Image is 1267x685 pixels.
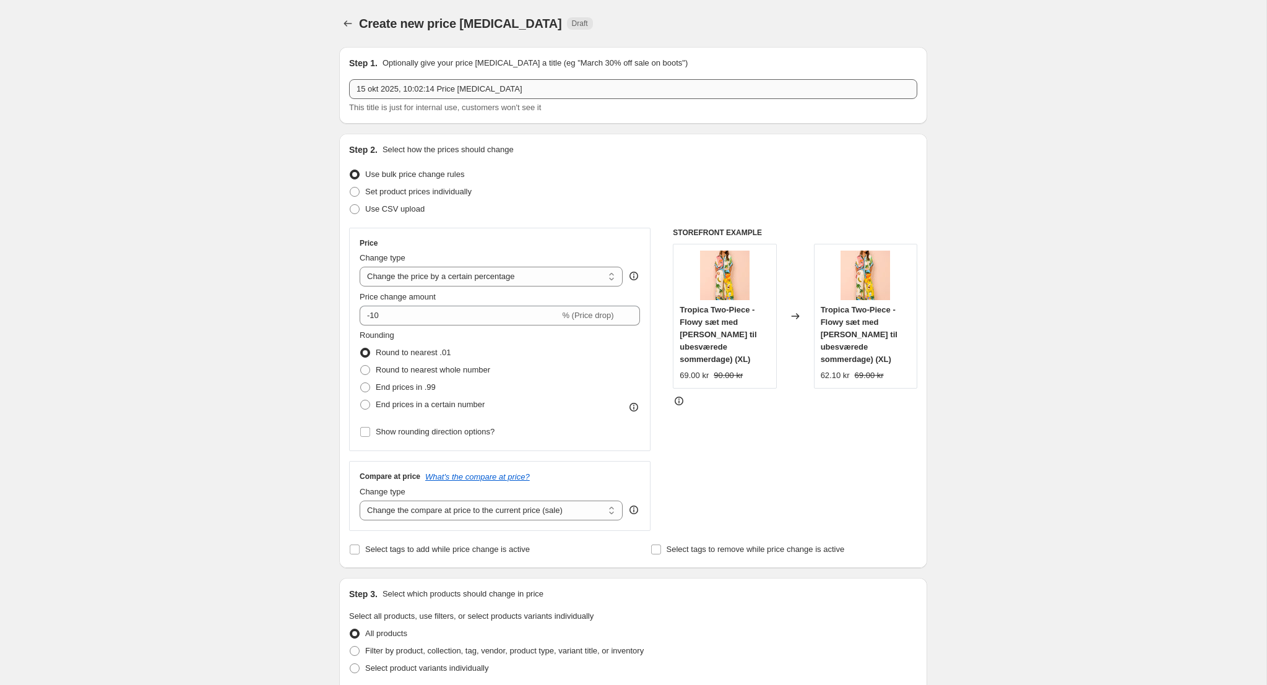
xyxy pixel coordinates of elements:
[365,545,530,554] span: Select tags to add while price change is active
[714,369,743,382] strike: 90.00 kr
[349,144,378,156] h2: Step 2.
[821,369,850,382] div: 62.10 kr
[562,311,613,320] span: % (Price drop)
[383,588,543,600] p: Select which products should change in price
[365,646,644,655] span: Filter by product, collection, tag, vendor, product type, variant title, or inventory
[360,292,436,301] span: Price change amount
[365,187,472,196] span: Set product prices individually
[360,472,420,481] h3: Compare at price
[376,382,436,392] span: End prices in .99
[572,19,588,28] span: Draft
[360,238,378,248] h3: Price
[376,365,490,374] span: Round to nearest whole number
[365,170,464,179] span: Use bulk price change rules
[628,504,640,516] div: help
[383,57,688,69] p: Optionally give your price [MEDICAL_DATA] a title (eg "March 30% off sale on boots")
[365,663,488,673] span: Select product variants individually
[349,57,378,69] h2: Step 1.
[349,611,594,621] span: Select all products, use filters, or select products variants individually
[425,472,530,481] button: What's the compare at price?
[365,629,407,638] span: All products
[376,427,495,436] span: Show rounding direction options?
[673,228,917,238] h6: STOREFRONT EXAMPLE
[841,251,890,300] img: O1CN019nzbIg1ZzsTdkZURK__2211169913266-0-cib_1_80x.jpg
[680,305,756,364] span: Tropica Two-Piece - Flowy sæt med [PERSON_NAME] til ubesværede sommerdage) (XL)
[349,79,917,99] input: 30% off holiday sale
[360,330,394,340] span: Rounding
[349,103,541,112] span: This title is just for internal use, customers won't see it
[360,487,405,496] span: Change type
[349,588,378,600] h2: Step 3.
[376,348,451,357] span: Round to nearest .01
[376,400,485,409] span: End prices in a certain number
[360,253,405,262] span: Change type
[855,369,884,382] strike: 69.00 kr
[339,15,357,32] button: Price change jobs
[700,251,750,300] img: O1CN019nzbIg1ZzsTdkZURK__2211169913266-0-cib_1_80x.jpg
[821,305,897,364] span: Tropica Two-Piece - Flowy sæt med [PERSON_NAME] til ubesværede sommerdage) (XL)
[359,17,562,30] span: Create new price [MEDICAL_DATA]
[667,545,845,554] span: Select tags to remove while price change is active
[365,204,425,213] span: Use CSV upload
[680,369,709,382] div: 69.00 kr
[628,270,640,282] div: help
[360,306,560,325] input: -15
[383,144,514,156] p: Select how the prices should change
